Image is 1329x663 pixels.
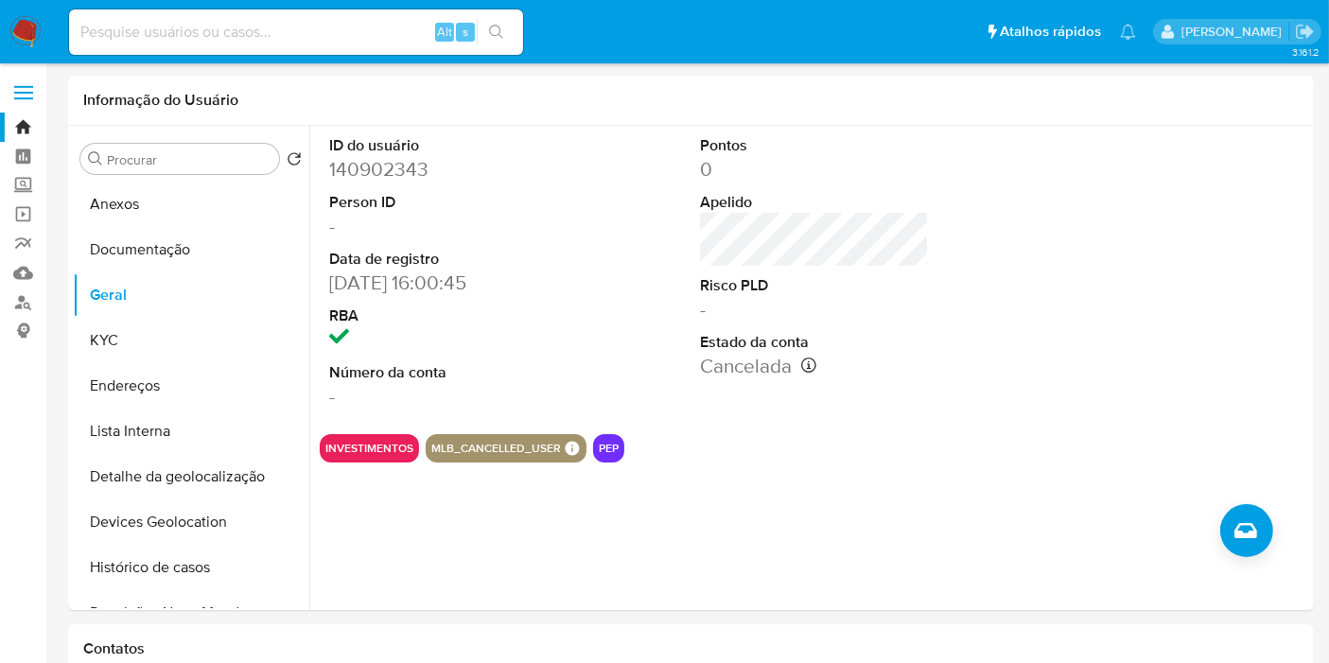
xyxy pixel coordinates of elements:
button: Histórico de casos [73,545,309,590]
dt: ID do usuário [329,135,558,156]
dt: RBA [329,305,558,326]
dd: - [329,213,558,239]
dt: Risco PLD [700,275,929,296]
button: Restrições Novo Mundo [73,590,309,636]
input: Procurar [107,151,271,168]
dd: 140902343 [329,156,558,183]
dd: [DATE] 16:00:45 [329,270,558,296]
dt: Person ID [329,192,558,213]
button: Detalhe da geolocalização [73,454,309,499]
button: Anexos [73,182,309,227]
dt: Data de registro [329,249,558,270]
button: Documentação [73,227,309,272]
span: Alt [437,23,452,41]
dt: Estado da conta [700,332,929,353]
dd: - [700,296,929,323]
a: Notificações [1120,24,1136,40]
dd: Cancelada [700,353,929,379]
dt: Número da conta [329,362,558,383]
dd: 0 [700,156,929,183]
dt: Apelido [700,192,929,213]
button: Lista Interna [73,409,309,454]
button: Retornar ao pedido padrão [287,151,302,172]
button: Devices Geolocation [73,499,309,545]
button: search-icon [477,19,516,45]
span: Atalhos rápidos [1000,22,1101,42]
button: Geral [73,272,309,318]
button: Procurar [88,151,103,166]
dd: - [329,383,558,410]
p: leticia.merlin@mercadolivre.com [1181,23,1288,41]
input: Pesquise usuários ou casos... [69,20,523,44]
button: Endereços [73,363,309,409]
h1: Contatos [83,639,1299,658]
button: KYC [73,318,309,363]
h1: Informação do Usuário [83,91,238,110]
span: s [463,23,468,41]
dt: Pontos [700,135,929,156]
a: Sair [1295,22,1315,42]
